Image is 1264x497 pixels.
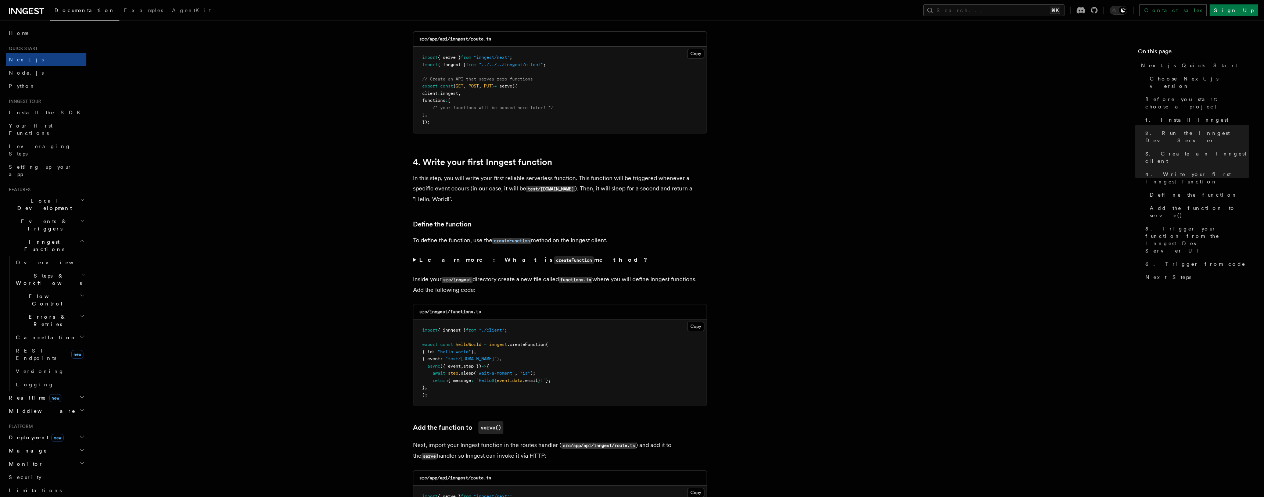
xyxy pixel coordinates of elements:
[1142,168,1249,188] a: 4. Write your first Inngest function
[1142,222,1249,257] a: 5. Trigger your function from the Inngest Dev Server UI
[1145,129,1249,144] span: 2. Run the Inngest Dev Server
[453,83,456,89] span: {
[515,371,517,376] span: ,
[413,440,707,461] p: Next, import your Inngest function in the routes handler ( ) and add it to the handler so Inngest...
[1138,59,1249,72] a: Next.js Quick Start
[422,385,425,390] span: }
[492,237,531,244] a: createFunction
[445,98,448,103] span: :
[448,378,471,383] span: { message
[419,475,491,480] code: src/app/api/inngest/route.ts
[168,2,215,20] a: AgentKit
[499,356,502,361] span: ,
[6,119,86,140] a: Your first Functions
[16,382,54,387] span: Logging
[438,55,461,60] span: { serve }
[440,83,453,89] span: const
[422,328,438,333] span: import
[6,140,86,160] a: Leveraging Steps
[499,83,512,89] span: serve
[1142,93,1249,113] a: Before you start: choose a project
[474,349,476,354] span: ,
[421,453,437,460] code: serve
[422,349,432,354] span: { id
[561,443,636,449] code: src/app/api/inngest/route.ts
[54,7,115,13] span: Documentation
[438,62,466,67] span: { inngest }
[13,365,86,378] a: Versioning
[6,79,86,93] a: Python
[413,421,503,434] a: Add the function toserve()
[6,444,86,457] button: Manage
[6,404,86,418] button: Middleware
[124,7,163,13] span: Examples
[6,46,38,51] span: Quick start
[422,356,440,361] span: { event
[440,342,453,347] span: const
[445,356,497,361] span: "test/[DOMAIN_NAME]"
[9,57,44,62] span: Next.js
[6,407,76,415] span: Middleware
[413,274,707,295] p: Inside your directory create a new file called where you will define Inngest functions. Add the f...
[6,394,61,401] span: Realtime
[1145,96,1249,110] span: Before you start: choose a project
[1142,257,1249,271] a: 6. Trigger from code
[1145,171,1249,185] span: 4. Write your first Inngest function
[432,378,448,383] span: return
[6,53,86,66] a: Next.js
[461,55,471,60] span: from
[497,356,499,361] span: }
[6,106,86,119] a: Install the SDK
[6,431,86,444] button: Deploymentnew
[471,349,474,354] span: }
[438,328,466,333] span: { inngest }
[6,238,79,253] span: Inngest Functions
[419,36,491,42] code: src/app/api/inngest/route.ts
[6,194,86,215] button: Local Development
[413,173,707,204] p: In this step, you will write your first reliable serverless function. This function will be trigg...
[476,371,515,376] span: "wait-a-moment"
[559,277,592,283] code: functions.ts
[13,310,86,331] button: Errors & Retries
[6,434,64,441] span: Deployment
[448,98,450,103] span: [
[923,4,1064,16] button: Search...⌘K
[427,364,440,369] span: async
[1110,6,1127,15] button: Toggle dark mode
[512,83,517,89] span: ({
[494,83,497,89] span: =
[13,256,86,269] a: Overview
[50,2,119,21] a: Documentation
[1142,271,1249,284] a: Next Steps
[438,349,471,354] span: "hello-world"
[422,112,425,117] span: ]
[16,348,56,361] span: REST Endpoints
[466,328,476,333] span: from
[6,484,86,497] a: Limitations
[13,313,80,328] span: Errors & Retries
[6,215,86,235] button: Events & Triggers
[492,83,494,89] span: }
[6,66,86,79] a: Node.js
[6,256,86,391] div: Inngest Functions
[510,55,512,60] span: ;
[51,434,64,442] span: new
[546,378,551,383] span: };
[1147,188,1249,201] a: Define the function
[546,342,548,347] span: (
[1145,150,1249,165] span: 3. Create an Inngest client
[440,91,458,96] span: inngest
[440,356,443,361] span: :
[479,83,481,89] span: ,
[422,342,438,347] span: export
[474,55,510,60] span: "inngest/next"
[13,378,86,391] a: Logging
[497,378,510,383] span: event
[6,423,33,429] span: Platform
[1145,225,1249,254] span: 5. Trigger your function from the Inngest Dev Server UI
[9,123,53,136] span: Your first Functions
[468,83,479,89] span: POST
[543,62,546,67] span: ;
[13,293,80,307] span: Flow Control
[512,378,523,383] span: data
